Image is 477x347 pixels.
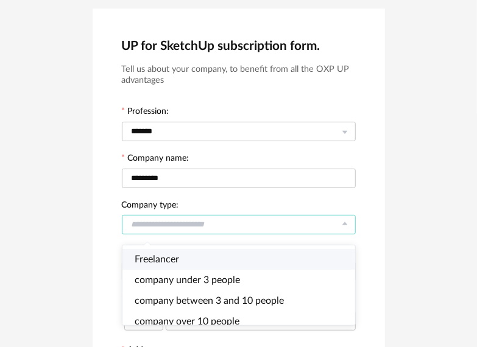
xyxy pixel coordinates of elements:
h2: UP for SketchUp subscription form. [122,38,356,54]
span: company over 10 people [135,317,239,326]
label: Profession: [122,107,169,118]
span: company under 3 people [135,275,240,285]
h3: Tell us about your company, to benefit from all the OXP UP advantages [122,64,356,86]
label: Company type: [122,201,179,212]
label: Company name: [122,154,189,165]
span: company between 3 and 10 people [135,296,284,306]
span: Freelancer [135,254,179,264]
